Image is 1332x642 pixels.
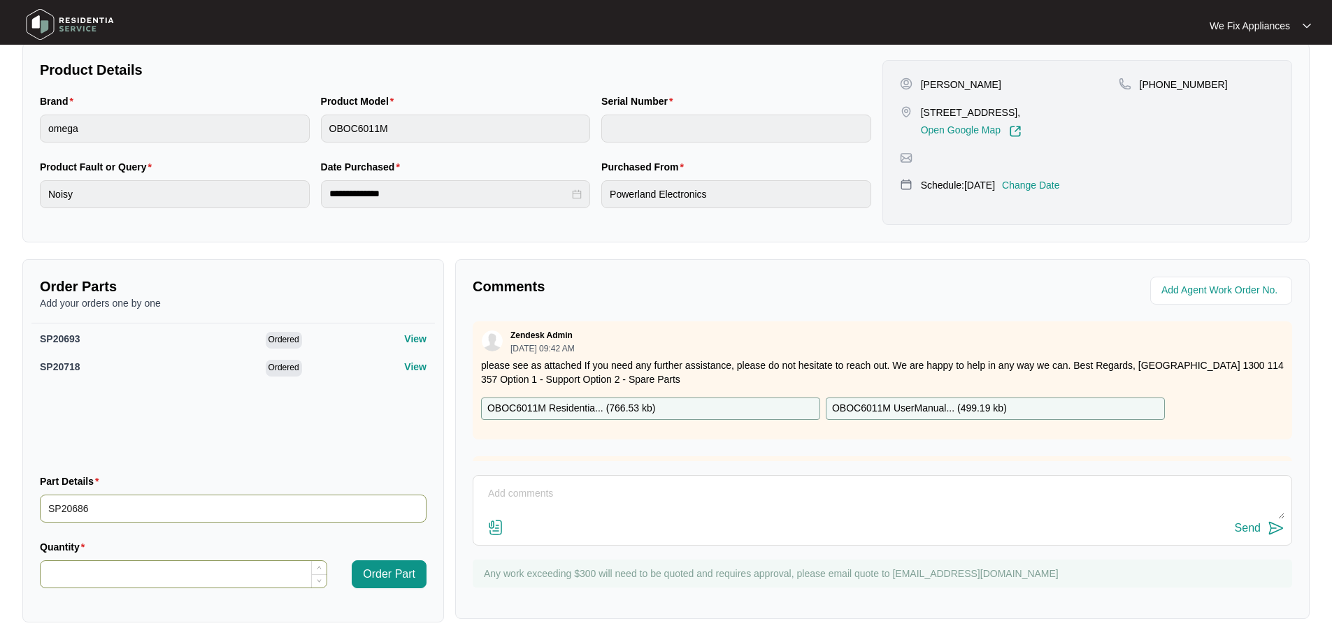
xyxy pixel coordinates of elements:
[900,178,912,191] img: map-pin
[40,180,310,208] input: Product Fault or Query
[832,401,1007,416] p: OBOC6011M UserManual... ( 499.19 kb )
[481,358,1284,386] p: please see as attached If you need any further assistance, please do not hesitate to reach out. W...
[40,94,79,108] label: Brand
[266,332,302,349] span: Ordered
[601,115,871,143] input: Serial Number
[1009,125,1022,138] img: Link-External
[900,105,912,118] img: map-pin
[482,330,503,351] img: user.svg
[510,330,573,341] p: Zendesk Admin
[40,474,105,488] label: Part Details
[317,565,322,570] span: up
[40,296,427,310] p: Add your orders one by one
[40,333,80,344] span: SP20693
[601,160,689,174] label: Purchased From
[404,332,427,346] p: View
[487,519,504,536] img: file-attachment-doc.svg
[1140,78,1228,92] p: [PHONE_NUMBER]
[41,561,327,588] input: Quantity
[311,561,327,574] span: Increase Value
[40,277,427,296] p: Order Parts
[473,277,873,296] p: Comments
[311,574,327,588] span: Decrease Value
[900,78,912,90] img: user-pin
[40,540,90,554] label: Quantity
[1161,282,1284,299] input: Add Agent Work Order No.
[352,560,427,588] button: Order Part
[266,360,302,377] span: Ordered
[1235,522,1261,534] div: Send
[484,567,1285,581] p: Any work exceeding $300 will need to be quoted and requires approval, please email quote to [EMAI...
[1268,520,1284,537] img: send-icon.svg
[329,187,570,201] input: Date Purchased
[321,160,406,174] label: Date Purchased
[900,152,912,164] img: map-pin
[40,160,157,174] label: Product Fault or Query
[1002,178,1060,192] p: Change Date
[510,344,575,353] p: [DATE] 09:42 AM
[921,105,1022,119] p: [STREET_ADDRESS],
[40,361,80,372] span: SP20718
[404,360,427,374] p: View
[1303,22,1311,29] img: dropdown arrow
[921,178,995,192] p: Schedule: [DATE]
[321,94,400,108] label: Product Model
[363,566,415,583] span: Order Part
[317,578,322,583] span: down
[601,180,871,208] input: Purchased From
[21,3,119,45] img: residentia service logo
[487,401,655,416] p: OBOC6011M Residentia... ( 766.53 kb )
[1210,19,1290,33] p: We Fix Appliances
[40,115,310,143] input: Brand
[40,495,427,523] input: Part Details
[921,78,1001,92] p: [PERSON_NAME]
[601,94,678,108] label: Serial Number
[921,125,1022,138] a: Open Google Map
[1119,78,1131,90] img: map-pin
[321,115,591,143] input: Product Model
[1235,519,1284,538] button: Send
[40,60,871,80] p: Product Details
